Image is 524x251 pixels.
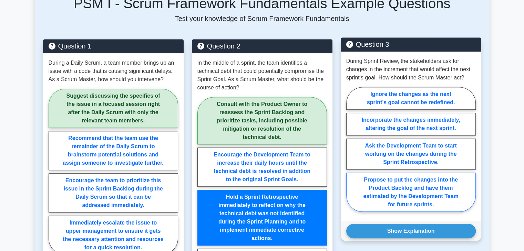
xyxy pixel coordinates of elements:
label: Consult with the Product Owner to reassess the Sprint Backlog and prioritize tasks, including pos... [197,97,327,144]
h5: Question 3 [346,40,476,48]
p: In the middle of a sprint, the team identifies a technical debt that could potentially compromise... [197,59,327,92]
p: During a Daily Scrum, a team member brings up an issue with a code that is causing significant de... [49,59,178,84]
p: During Sprint Review, the stakeholders ask for changes in the increment that would affect the nex... [346,57,476,82]
label: Ask the Development Team to start working on the changes during the Sprint Retrospective. [346,139,476,170]
label: Encourage the Development Team to increase their daily hours until the technical debt is resolved... [197,148,327,187]
label: Encourage the team to prioritize this issue in the Sprint Backlog during the Daily Scrum so that ... [49,173,178,212]
label: Propose to put the changes into the Product Backlog and have them estimated by the Development Te... [346,173,476,212]
label: Ignore the changes as the next sprint's goal cannot be redefined. [346,87,476,110]
h5: Question 2 [197,42,327,50]
label: Hold a Sprint Retrospective immediately to reflect on why the technical debt was not identified d... [197,190,327,245]
label: Incorporate the changes immediately, altering the goal of the next sprint. [346,113,476,135]
label: Recommend that the team use the remainder of the Daily Scrum to brainstorm potential solutions an... [49,131,178,170]
label: Suggest discussing the specifics of the issue in a focused session right after the Daily Scrum wi... [49,89,178,128]
h5: Question 1 [49,42,178,50]
button: Show Explanation [346,224,476,238]
p: Test your knowledge of Scrum Framework Fundamentals [43,14,481,23]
